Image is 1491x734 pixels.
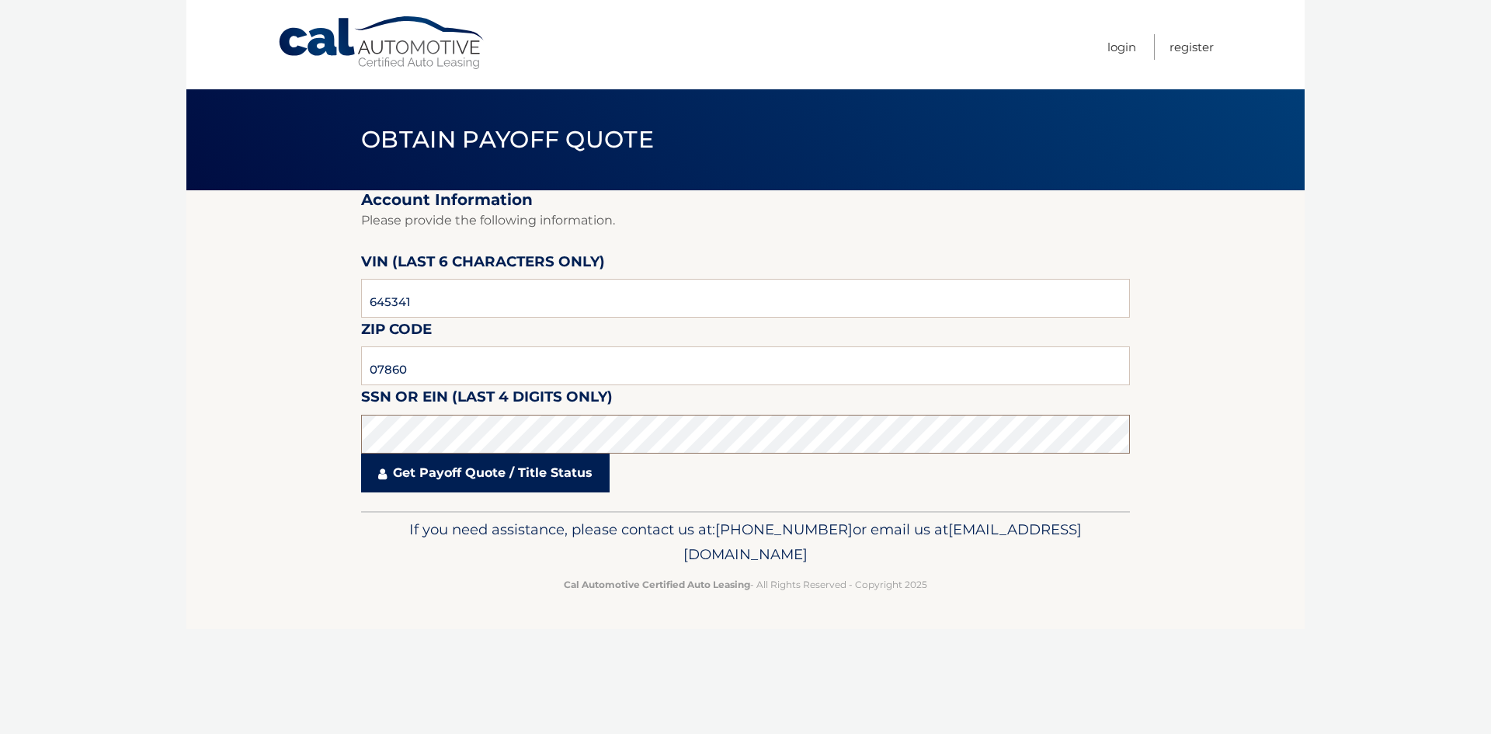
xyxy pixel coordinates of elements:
p: Please provide the following information. [361,210,1130,231]
a: Get Payoff Quote / Title Status [361,454,610,492]
p: - All Rights Reserved - Copyright 2025 [371,576,1120,593]
span: Obtain Payoff Quote [361,125,654,154]
label: VIN (last 6 characters only) [361,250,605,279]
a: Register [1170,34,1214,60]
a: Cal Automotive [277,16,487,71]
strong: Cal Automotive Certified Auto Leasing [564,579,750,590]
p: If you need assistance, please contact us at: or email us at [371,517,1120,567]
label: SSN or EIN (last 4 digits only) [361,385,613,414]
label: Zip Code [361,318,432,346]
span: [PHONE_NUMBER] [715,520,853,538]
h2: Account Information [361,190,1130,210]
a: Login [1107,34,1136,60]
